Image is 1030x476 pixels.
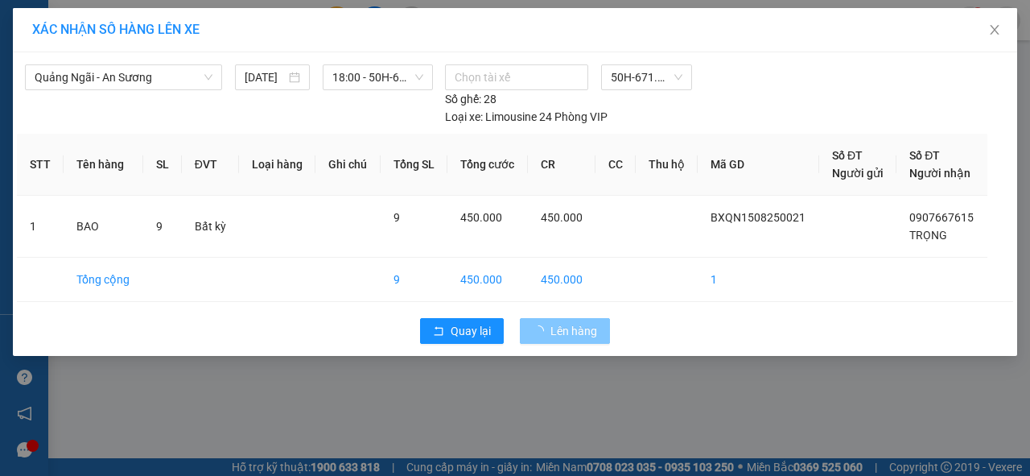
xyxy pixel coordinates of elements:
[528,134,595,196] th: CR
[909,229,947,242] span: TRỌNG
[433,325,444,338] span: rollback
[64,196,142,258] td: BAO
[64,134,142,196] th: Tên hàng
[64,258,142,302] td: Tổng cộng
[698,258,819,302] td: 1
[182,196,239,258] td: Bất kỳ
[636,134,698,196] th: Thu hộ
[381,258,447,302] td: 9
[451,322,491,340] span: Quay lại
[14,14,177,52] div: Bến xe [GEOGRAPHIC_DATA]
[909,211,974,224] span: 0907667615
[17,196,64,258] td: 1
[909,149,940,162] span: Số ĐT
[393,211,400,224] span: 9
[460,211,502,224] span: 450.000
[188,15,227,32] span: Nhận:
[533,325,550,337] span: loading
[188,14,318,52] div: Bến xe Miền Đông
[611,65,682,89] span: 50H-671.25
[239,134,315,196] th: Loại hàng
[445,90,496,108] div: 28
[420,318,504,344] button: rollbackQuay lại
[528,258,595,302] td: 450.000
[988,23,1001,36] span: close
[711,211,805,224] span: BXQN1508250021
[32,22,200,37] span: XÁC NHẬN SỐ HÀNG LÊN XE
[550,322,597,340] span: Lên hàng
[447,258,527,302] td: 450.000
[381,134,447,196] th: Tổng SL
[832,149,863,162] span: Số ĐT
[188,103,210,120] span: TC:
[188,94,281,151] span: LIÊN HƯƠNG
[832,167,884,180] span: Người gửi
[445,108,608,126] div: Limousine 24 Phòng VIP
[315,134,380,196] th: Ghi chú
[595,134,636,196] th: CC
[445,90,481,108] span: Số ghế:
[541,211,583,224] span: 450.000
[698,134,819,196] th: Mã GD
[188,72,318,94] div: 0907667615
[909,167,970,180] span: Người nhận
[143,134,182,196] th: SL
[445,108,483,126] span: Loại xe:
[35,65,212,89] span: Quảng Ngãi - An Sương
[14,15,39,32] span: Gửi:
[182,134,239,196] th: ĐVT
[188,52,318,72] div: TRỌNG
[17,134,64,196] th: STT
[245,68,286,86] input: 15/08/2025
[447,134,527,196] th: Tổng cước
[156,220,163,233] span: 9
[520,318,610,344] button: Lên hàng
[332,65,422,89] span: 18:00 - 50H-671.25
[972,8,1017,53] button: Close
